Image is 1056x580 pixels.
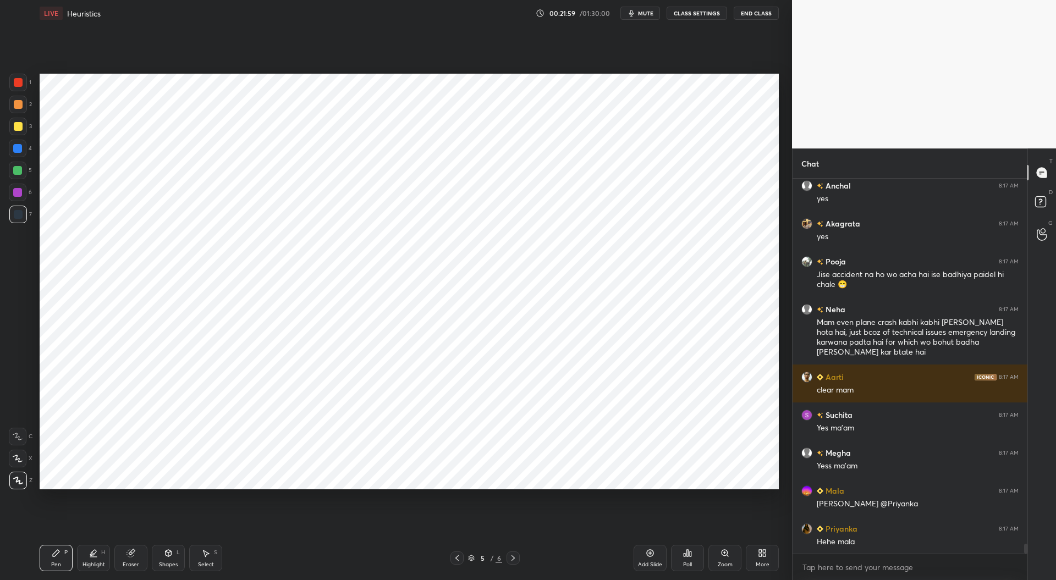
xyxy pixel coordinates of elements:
div: Highlight [82,562,105,567]
div: 7 [9,206,32,223]
h6: Pooja [823,256,846,267]
div: P [64,550,68,555]
div: Yess ma'am [817,461,1019,472]
button: mute [620,7,660,20]
div: 8:17 AM [999,258,1019,265]
img: 3 [801,410,812,421]
h6: Megha [823,447,851,459]
div: 5 [477,555,488,561]
div: S [214,550,217,555]
img: Learner_Badge_beginner_1_8b307cf2a0.svg [817,374,823,380]
img: 81e4e180c2ed4de6a3d5b141b692b97a.jpg [801,523,812,534]
div: H [101,550,105,555]
div: 2 [9,96,32,113]
div: 8:17 AM [999,526,1019,532]
img: default.png [801,304,812,315]
div: 6 [9,184,32,201]
span: mute [638,9,653,17]
div: clear mam [817,385,1019,396]
div: 8:17 AM [999,183,1019,189]
div: Yes ma'am [817,423,1019,434]
div: C [9,428,32,445]
div: More [756,562,769,567]
img: 5d30cd33c6be44af912c381c4ae19860.jpg [801,372,812,383]
img: Learner_Badge_beginner_1_8b307cf2a0.svg [817,488,823,494]
div: / [490,555,493,561]
div: X [9,450,32,467]
div: 3 [9,118,32,135]
div: Jise accident na ho wo acha hai ise badhiya paidel hi chale 😁 [817,269,1019,290]
p: Chat [793,149,828,178]
h6: Aarti [823,371,844,383]
div: Select [198,562,214,567]
img: no-rating-badge.077c3623.svg [817,450,823,456]
div: Shapes [159,562,178,567]
div: 4 [9,140,32,157]
h6: Mala [823,485,844,496]
img: b633cbfbde2643d9a2bab6b5bf150762.jpg [801,218,812,229]
div: 8:17 AM [999,220,1019,227]
img: default.png [801,180,812,191]
div: 8:17 AM [999,374,1019,380]
div: Hehe mala [817,537,1019,548]
img: no-rating-badge.077c3623.svg [817,183,823,189]
div: grid [793,179,1027,554]
img: no-rating-badge.077c3623.svg [817,412,823,418]
div: LIVE [40,7,63,20]
img: no-rating-badge.077c3623.svg [817,307,823,313]
img: no-rating-badge.077c3623.svg [817,259,823,265]
button: End Class [734,7,779,20]
div: 1 [9,74,31,91]
div: [PERSON_NAME] @Priyanka [817,499,1019,510]
div: 8:17 AM [999,488,1019,494]
div: 6 [496,553,502,563]
h6: Akagrata [823,218,860,229]
img: no-rating-badge.077c3623.svg [817,221,823,227]
p: T [1049,157,1053,165]
div: 5 [9,162,32,179]
img: c7bd2eabe6d04456bd31d012300f126e.jpg [801,485,812,496]
div: Z [9,472,32,489]
div: Eraser [123,562,139,567]
div: 8:17 AM [999,306,1019,313]
img: Learner_Badge_beginner_1_8b307cf2a0.svg [817,526,823,532]
h6: Priyanka [823,523,857,534]
img: default.png [801,448,812,459]
h6: Neha [823,303,845,315]
div: yes [817,194,1019,205]
img: 3 [801,256,812,267]
div: yes [817,231,1019,242]
p: D [1049,188,1053,196]
h6: Anchal [823,180,851,191]
div: Mam even plane crash kabhi kabhi [PERSON_NAME] hota hai, just bcoz of technical issues emergency ... [817,317,1019,358]
h6: Suchita [823,409,853,421]
div: Pen [51,562,61,567]
button: CLASS SETTINGS [667,7,727,20]
div: L [177,550,180,555]
div: Poll [683,562,692,567]
div: Zoom [718,562,733,567]
img: iconic-dark.1390631f.png [975,374,997,380]
p: G [1048,219,1053,227]
div: 8:17 AM [999,412,1019,418]
h4: Heuristics [67,8,101,19]
div: 8:17 AM [999,450,1019,456]
div: Add Slide [638,562,662,567]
